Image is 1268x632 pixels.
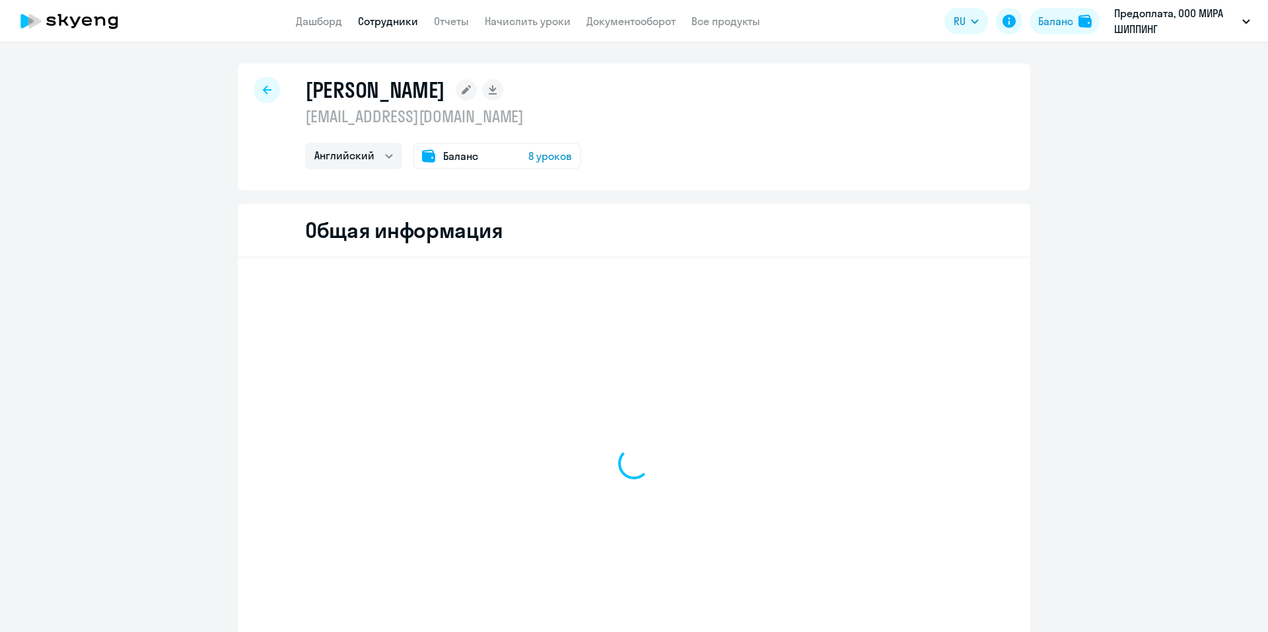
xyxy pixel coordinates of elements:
[305,106,581,127] p: [EMAIL_ADDRESS][DOMAIN_NAME]
[1114,5,1237,37] p: Предоплата, ООО МИРА ШИППИНГ
[296,15,342,28] a: Дашборд
[954,13,966,29] span: RU
[586,15,676,28] a: Документооборот
[1108,5,1257,37] button: Предоплата, ООО МИРА ШИППИНГ
[358,15,418,28] a: Сотрудники
[434,15,469,28] a: Отчеты
[528,148,572,164] span: 8 уроков
[1078,15,1092,28] img: balance
[485,15,571,28] a: Начислить уроки
[305,217,503,243] h2: Общая информация
[305,77,445,103] h1: [PERSON_NAME]
[1038,13,1073,29] div: Баланс
[443,148,478,164] span: Баланс
[691,15,760,28] a: Все продукты
[1030,8,1100,34] button: Балансbalance
[944,8,988,34] button: RU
